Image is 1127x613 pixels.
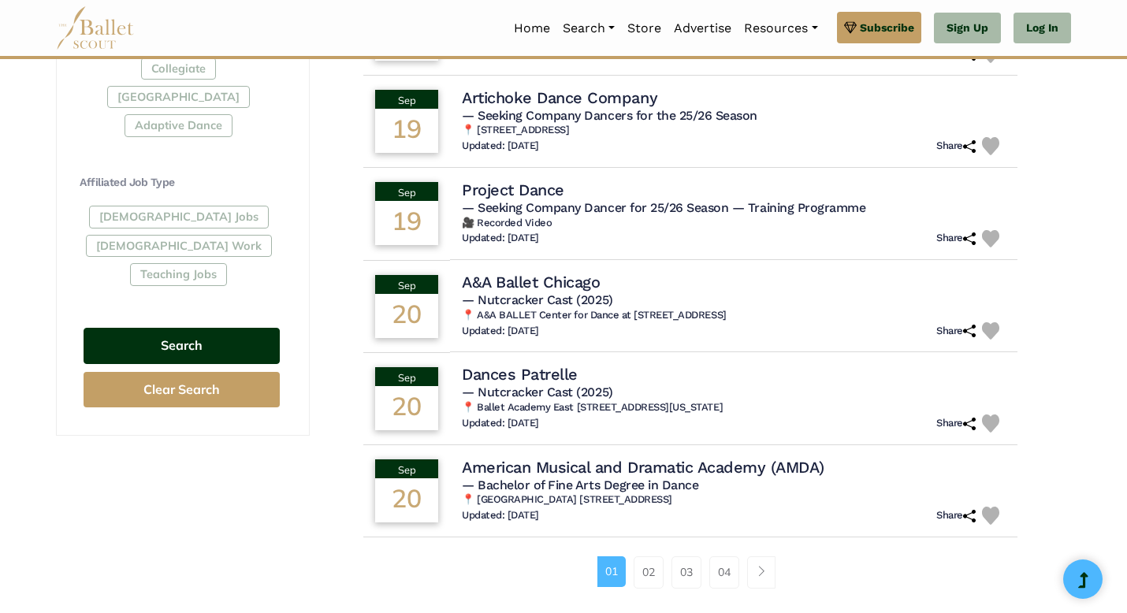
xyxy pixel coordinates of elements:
h4: A&A Ballet Chicago [462,272,600,292]
a: Subscribe [837,12,921,43]
h6: Updated: [DATE] [462,232,539,245]
span: — Nutcracker Cast (2025) [462,292,612,307]
span: — Training Programme [732,200,865,215]
h6: Updated: [DATE] [462,139,539,153]
a: Search [556,12,621,45]
h6: Updated: [DATE] [462,325,539,338]
h6: Updated: [DATE] [462,509,539,522]
h4: Artichoke Dance Company [462,87,657,108]
h6: 📍 A&A BALLET Center for Dance at [STREET_ADDRESS] [462,309,1006,322]
div: Sep [375,275,438,294]
a: Resources [738,12,824,45]
span: — Seeking Company Dancer for 25/26 Season [462,200,728,215]
h6: Updated: [DATE] [462,417,539,430]
a: Log In [1014,13,1071,44]
div: Sep [375,182,438,201]
div: Sep [375,459,438,478]
div: Sep [375,90,438,109]
h4: Project Dance [462,180,564,200]
a: Advertise [668,12,738,45]
h4: American Musical and Dramatic Academy (AMDA) [462,457,824,477]
h6: Share [936,139,976,153]
span: — Bachelor of Fine Arts Degree in Dance [462,477,698,492]
button: Search [84,328,280,365]
h6: Share [936,325,976,338]
button: Clear Search [84,372,280,407]
div: 20 [375,386,438,430]
span: — Nutcracker Cast (2025) [462,385,612,399]
div: 19 [375,109,438,153]
span: — Seeking Company Dancers for the 25/26 Season [462,108,757,123]
h6: Share [936,417,976,430]
img: gem.svg [844,19,857,36]
h6: 🎥 Recorded Video [462,217,1006,230]
h6: Share [936,509,976,522]
h6: Share [936,232,976,245]
h6: 📍 [GEOGRAPHIC_DATA] [STREET_ADDRESS] [462,493,1006,507]
a: 04 [709,556,739,588]
div: 19 [375,201,438,245]
a: Store [621,12,668,45]
h4: Affiliated Job Type [80,175,284,191]
h6: 📍 [STREET_ADDRESS] [462,124,1006,137]
a: Sign Up [934,13,1001,44]
a: 01 [597,556,626,586]
div: Sep [375,367,438,386]
div: 20 [375,294,438,338]
nav: Page navigation example [597,556,784,588]
div: 20 [375,478,438,522]
h6: 📍 Ballet Academy East [STREET_ADDRESS][US_STATE] [462,401,1006,414]
a: 03 [671,556,701,588]
a: 02 [634,556,664,588]
h4: Dances Patrelle [462,364,578,385]
span: Subscribe [860,19,914,36]
a: Home [508,12,556,45]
